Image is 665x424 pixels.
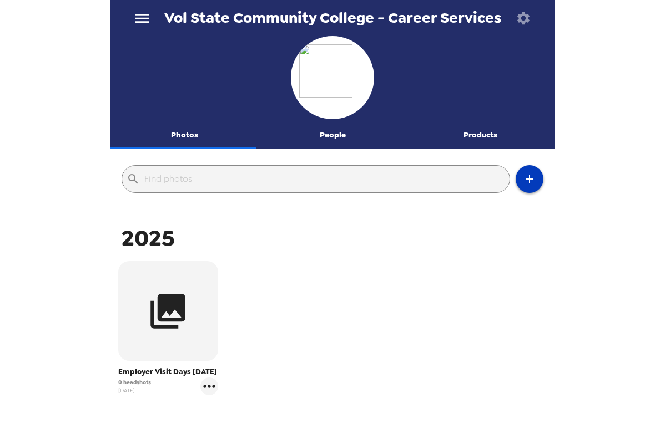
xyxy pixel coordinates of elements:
[118,378,151,386] span: 0 headshots
[118,366,218,377] span: Employer Visit Days [DATE]
[259,122,407,149] button: People
[110,122,259,149] button: Photos
[122,223,175,253] span: 2025
[118,386,151,395] span: [DATE]
[144,170,505,188] input: Find photos
[164,11,501,25] span: Vol State Community College - Career Services
[200,377,218,395] button: gallery menu
[299,44,366,111] img: org logo
[406,122,555,149] button: Products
